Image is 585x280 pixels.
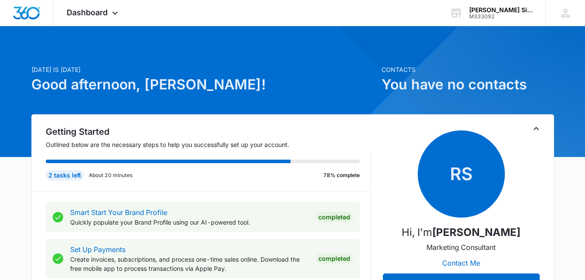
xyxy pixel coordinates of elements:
[70,245,125,254] a: Set Up Payments
[70,255,309,273] p: Create invoices, subscriptions, and process one-time sales online. Download the free mobile app t...
[316,253,353,264] div: Completed
[89,171,132,179] p: About 20 minutes
[67,8,108,17] span: Dashboard
[70,218,309,227] p: Quickly populate your Brand Profile using our AI-powered tool.
[469,14,533,20] div: account id
[469,7,533,14] div: account name
[31,74,376,95] h1: Good afternoon, [PERSON_NAME]!
[531,123,541,134] button: Toggle Collapse
[402,225,521,240] p: Hi, I'm
[323,171,360,179] p: 78% complete
[382,65,554,74] p: Contacts
[433,253,489,273] button: Contact Me
[432,226,521,239] strong: [PERSON_NAME]
[426,242,496,253] p: Marketing Consultant
[46,170,84,181] div: 2 tasks left
[382,74,554,95] h1: You have no contacts
[46,125,371,138] h2: Getting Started
[418,130,505,218] span: RS
[70,208,167,217] a: Smart Start Your Brand Profile
[31,65,376,74] p: [DATE] is [DATE]
[46,140,371,149] p: Outlined below are the necessary steps to help you successfully set up your account.
[316,212,353,222] div: Completed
